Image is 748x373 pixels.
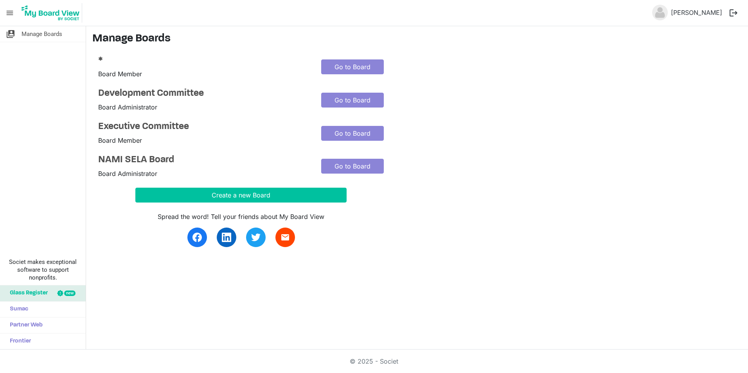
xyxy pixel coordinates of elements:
a: Go to Board [321,126,384,141]
span: Manage Boards [22,26,62,42]
span: menu [2,5,17,20]
div: Spread the word! Tell your friends about My Board View [135,212,347,221]
a: Go to Board [321,93,384,108]
a: My Board View Logo [19,3,85,23]
button: logout [725,5,742,21]
span: Board Administrator [98,103,157,111]
img: My Board View Logo [19,3,82,23]
img: facebook.svg [192,233,202,242]
span: email [280,233,290,242]
span: Board Administrator [98,170,157,178]
a: Development Committee [98,88,309,99]
button: Create a new Board [135,188,347,203]
img: no-profile-picture.svg [652,5,668,20]
img: twitter.svg [251,233,261,242]
span: Frontier [6,334,31,349]
a: Executive Committee [98,121,309,133]
img: linkedin.svg [222,233,231,242]
a: Go to Board [321,59,384,74]
span: switch_account [6,26,15,42]
a: [PERSON_NAME] [668,5,725,20]
a: Go to Board [321,159,384,174]
span: Societ makes exceptional software to support nonprofits. [4,258,82,282]
a: email [275,228,295,247]
div: new [64,291,76,296]
span: Partner Web [6,317,43,333]
a: © 2025 - Societ [350,357,398,365]
span: Board Member [98,70,142,78]
span: Board Member [98,136,142,144]
span: Glass Register [6,285,48,301]
a: NAMI SELA Board [98,154,309,166]
span: Sumac [6,301,28,317]
h3: Manage Boards [92,32,742,46]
